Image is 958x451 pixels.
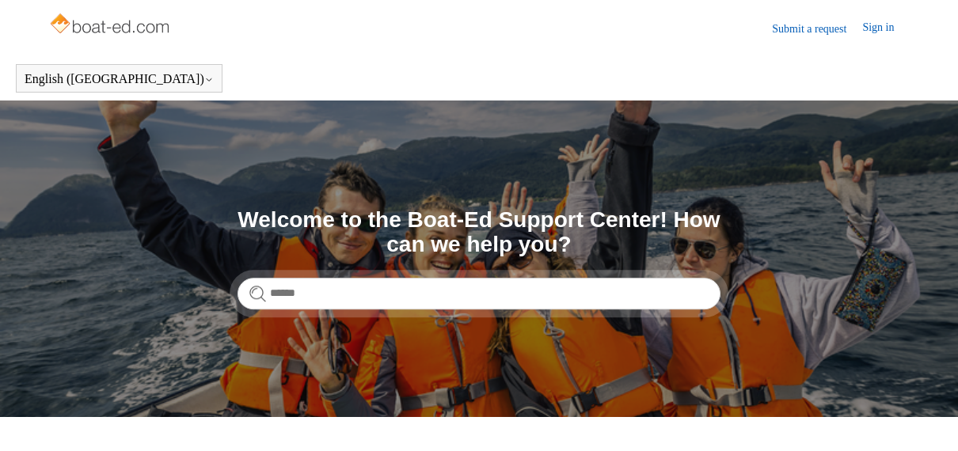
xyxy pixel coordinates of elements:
[25,72,214,86] button: English ([GEOGRAPHIC_DATA])
[238,278,720,309] input: Search
[917,410,958,451] div: Live chat
[238,208,720,257] h1: Welcome to the Boat-Ed Support Center! How can we help you?
[48,9,174,41] img: Boat-Ed Help Center home page
[772,21,862,37] a: Submit a request
[862,19,910,38] a: Sign in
